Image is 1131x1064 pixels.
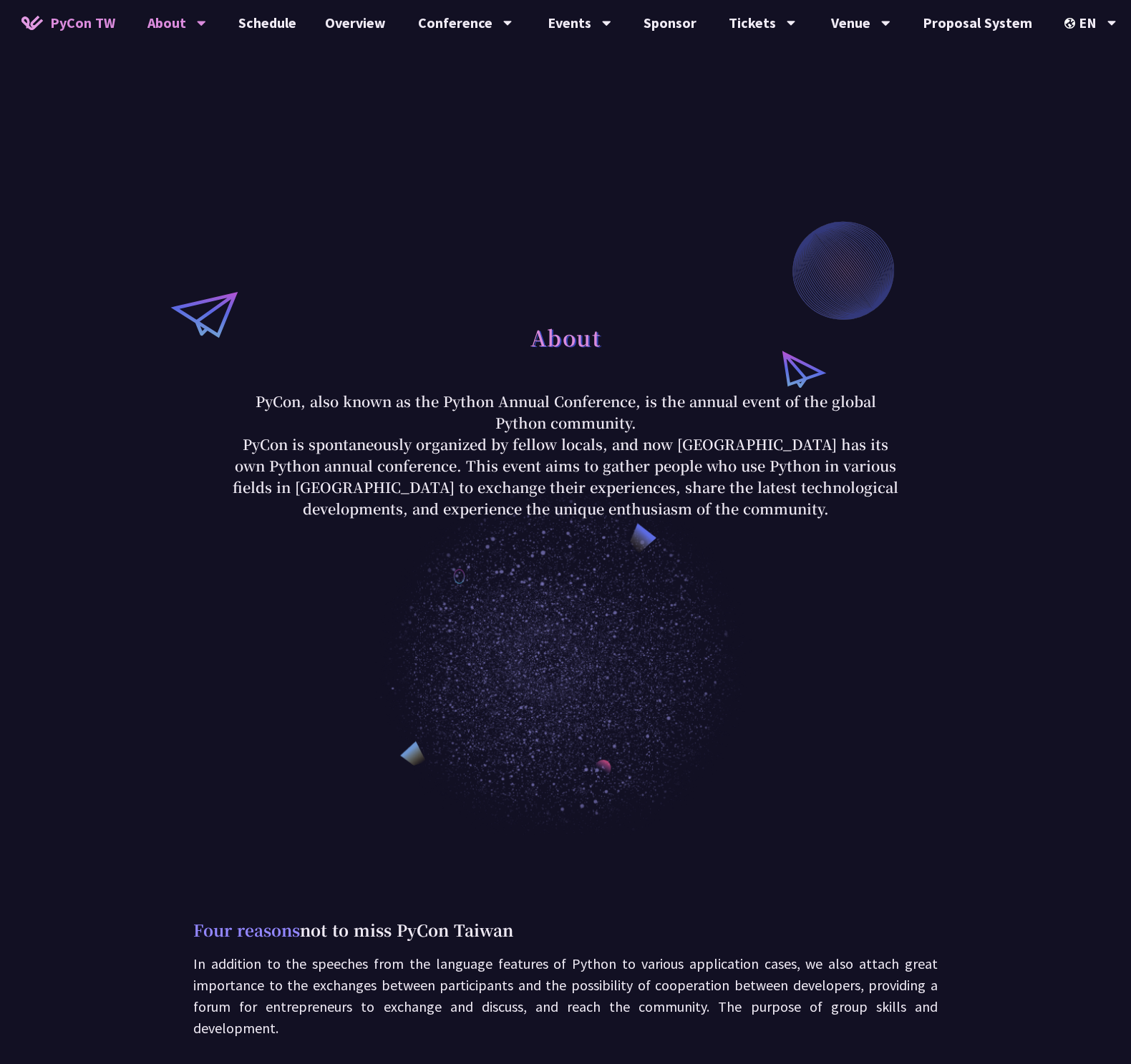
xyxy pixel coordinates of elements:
[233,391,898,434] p: PyCon, also known as the Python Annual Conference, is the annual event of the global Python commu...
[193,917,938,942] p: not to miss PyCon Taiwan
[7,5,130,41] a: PyCon TW
[193,918,300,941] span: Four reasons
[233,434,898,519] p: PyCon is spontaneously organized by fellow locals, and now [GEOGRAPHIC_DATA] has its own Python a...
[530,316,601,358] h1: About
[21,16,43,30] img: Home icon of PyCon TW 2025
[50,12,115,34] span: PyCon TW
[1064,18,1079,29] img: Locale Icon
[193,953,938,1039] p: In addition to the speeches from the language features of Python to various application cases, we...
